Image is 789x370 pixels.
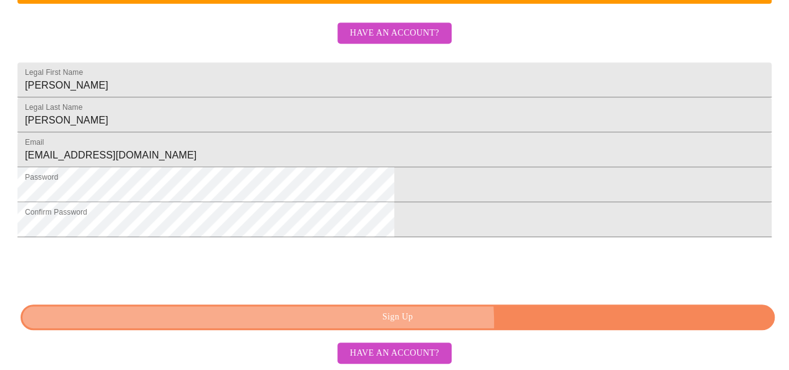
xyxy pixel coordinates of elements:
[334,347,455,358] a: Have an account?
[35,309,760,325] span: Sign Up
[21,304,775,330] button: Sign Up
[337,22,452,44] button: Have an account?
[17,243,207,292] iframe: reCAPTCHA
[334,36,455,47] a: Have an account?
[350,346,439,361] span: Have an account?
[350,26,439,41] span: Have an account?
[337,343,452,364] button: Have an account?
